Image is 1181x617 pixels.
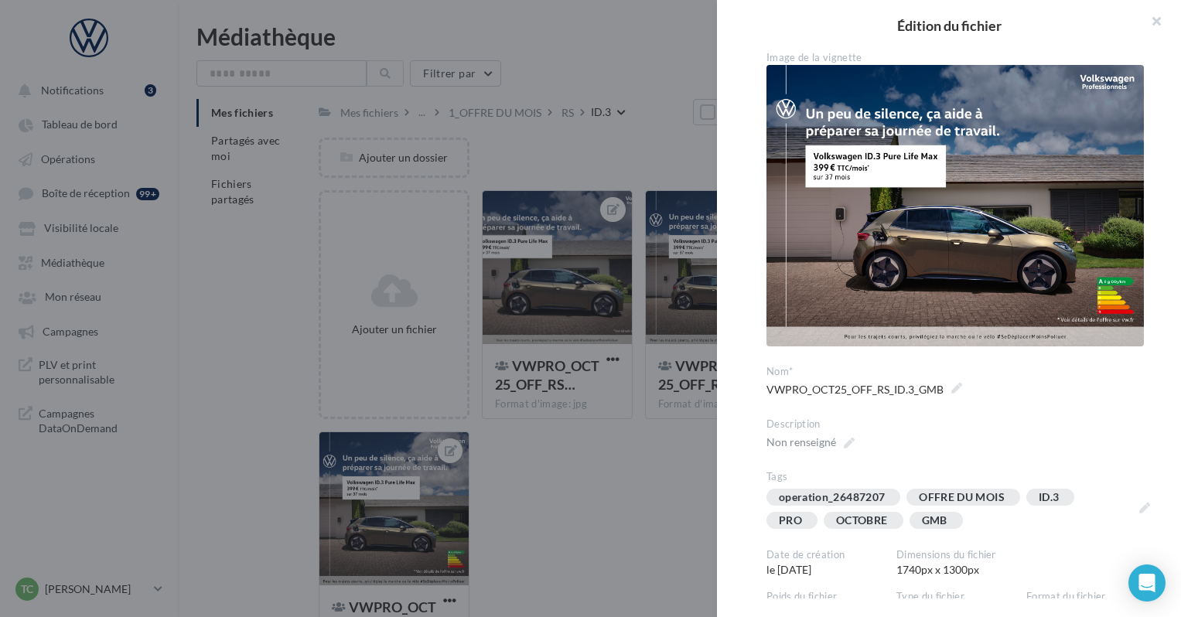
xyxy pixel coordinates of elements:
[896,590,1014,604] div: Type du fichier
[1026,590,1144,604] div: Format du fichier
[766,51,1144,65] div: Image de la vignette
[766,379,962,401] span: VWPRO_OCT25_OFF_RS_ID.3_GMB
[919,492,1005,503] div: OFFRE DU MOIS
[766,470,1144,484] div: Tags
[1128,564,1166,602] div: Open Intercom Messenger
[1039,492,1059,503] div: ID.3
[836,515,887,527] div: OCTOBRE
[766,590,884,604] div: Poids du fichier
[896,548,1144,562] div: Dimensions du fichier
[922,515,947,527] div: GMB
[766,418,1144,431] div: Description
[779,492,885,503] div: operation_26487207
[779,515,802,527] div: PRO
[766,65,1144,347] img: VWPRO_OCT25_OFF_RS_ID.3_GMB
[896,548,1156,578] div: 1740px x 1300px
[742,19,1156,32] h2: Édition du fichier
[766,548,884,562] div: Date de création
[766,431,855,453] span: Non renseigné
[766,548,896,578] div: le [DATE]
